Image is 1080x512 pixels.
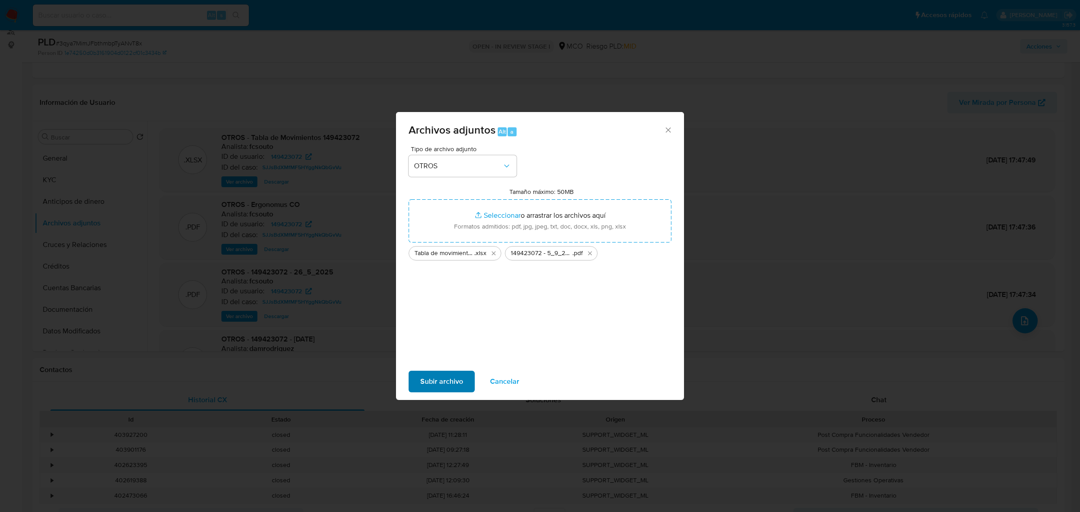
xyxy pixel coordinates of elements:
span: Cancelar [490,372,519,391]
label: Tamaño máximo: 50MB [509,188,574,196]
button: OTROS [409,155,517,177]
span: Archivos adjuntos [409,122,495,138]
button: Cerrar [664,126,672,134]
span: .xlsx [474,249,486,258]
span: .pdf [572,249,583,258]
span: Tipo de archivo adjunto [411,146,519,152]
span: Alt [499,127,506,136]
span: a [510,127,513,136]
span: 149423072 - 5_9_2025 [511,249,572,258]
ul: Archivos seleccionados [409,243,671,260]
span: OTROS [414,162,502,171]
span: Subir archivo [420,372,463,391]
button: Eliminar Tabla de movimientos 149423072.xlsx [488,248,499,259]
span: Tabla de movimientos 149423072 [414,249,474,258]
button: Cancelar [478,371,531,392]
button: Eliminar 149423072 - 5_9_2025.pdf [585,248,595,259]
button: Subir archivo [409,371,475,392]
